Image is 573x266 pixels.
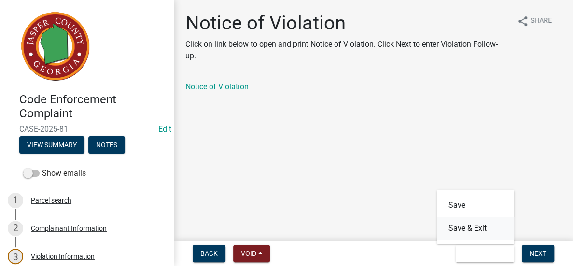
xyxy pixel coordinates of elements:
[193,245,225,262] button: Back
[522,245,554,262] button: Next
[185,39,507,62] p: Click on link below to open and print Notice of Violation. Click Next to enter Violation Follow-up.
[437,194,514,217] button: Save
[158,125,171,134] wm-modal-confirm: Edit Application Number
[88,136,125,154] button: Notes
[456,245,514,262] button: Save & Exit
[8,221,23,236] div: 2
[517,15,529,27] i: share
[241,250,256,257] span: Void
[88,141,125,149] wm-modal-confirm: Notes
[437,217,514,240] button: Save & Exit
[509,12,559,30] button: shareShare
[158,125,171,134] a: Edit
[19,10,92,83] img: Jasper County, Georgia
[23,168,86,179] label: Show emails
[31,225,107,232] div: Complainant Information
[31,253,95,260] div: Violation Information
[8,249,23,264] div: 3
[463,250,501,257] span: Save & Exit
[530,250,546,257] span: Next
[19,125,154,134] span: CASE-2025-81
[19,93,166,121] h4: Code Enforcement Complaint
[531,15,552,27] span: Share
[233,245,270,262] button: Void
[19,141,84,149] wm-modal-confirm: Summary
[185,82,249,91] a: Notice of Violation
[437,190,514,244] div: Save & Exit
[31,197,71,204] div: Parcel search
[8,193,23,208] div: 1
[185,12,507,35] h1: Notice of Violation
[19,136,84,154] button: View Summary
[200,250,218,257] span: Back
